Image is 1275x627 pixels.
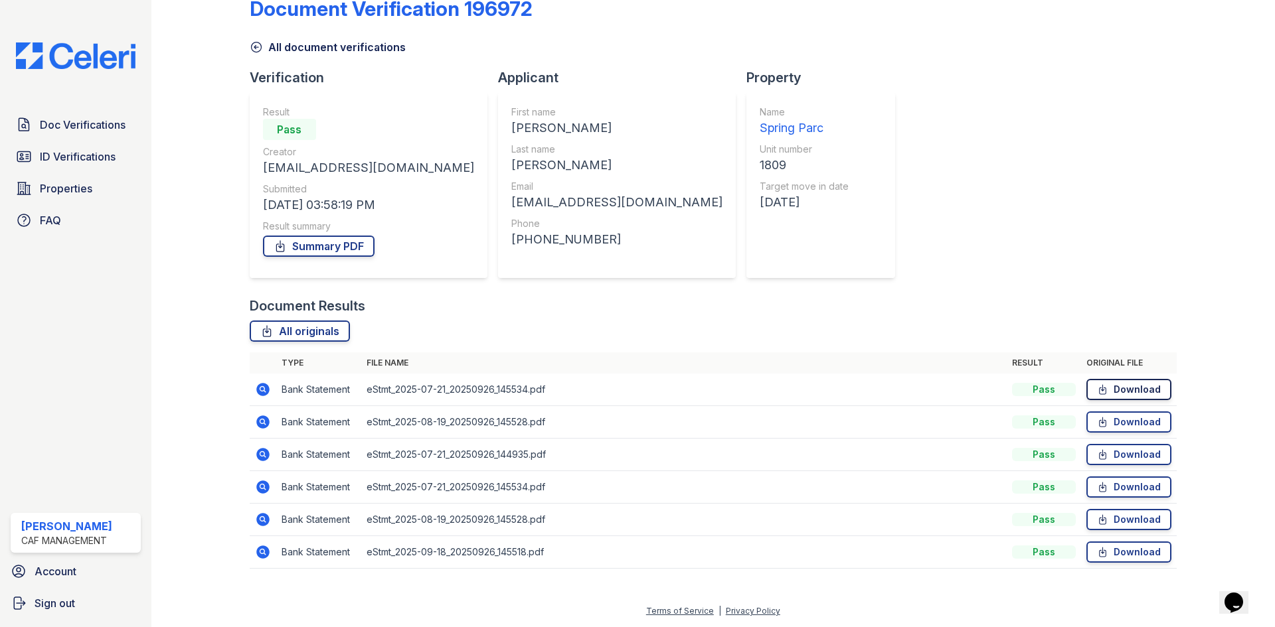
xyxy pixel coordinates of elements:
a: Doc Verifications [11,111,141,138]
div: CAF Management [21,534,112,547]
a: Download [1086,476,1171,498]
th: Original file [1081,352,1177,374]
a: Download [1086,541,1171,563]
td: Bank Statement [276,374,361,406]
a: Sign out [5,590,146,616]
div: Name [760,105,849,119]
th: Result [1007,352,1081,374]
td: Bank Statement [276,406,361,439]
a: Terms of Service [646,606,714,616]
div: Unit number [760,143,849,156]
a: Account [5,558,146,585]
td: eStmt_2025-08-19_20250926_145528.pdf [361,504,1007,536]
div: Pass [1012,513,1076,526]
iframe: chat widget [1219,574,1262,614]
span: ID Verifications [40,149,116,165]
td: Bank Statement [276,504,361,536]
div: Submitted [263,182,474,196]
div: Target move in date [760,180,849,193]
div: [DATE] [760,193,849,212]
th: File name [361,352,1007,374]
div: Pass [1012,545,1076,559]
a: Privacy Policy [726,606,780,616]
div: Pass [1012,448,1076,461]
td: eStmt_2025-07-21_20250926_145534.pdf [361,471,1007,504]
th: Type [276,352,361,374]
a: Properties [11,175,141,202]
div: 1809 [760,156,849,174]
div: Applicant [498,68,746,87]
td: Bank Statement [276,439,361,471]
div: [PERSON_NAME] [21,518,112,534]
td: eStmt_2025-07-21_20250926_144935.pdf [361,439,1007,471]
span: FAQ [40,212,61,228]
div: First name [511,105,722,119]
a: FAQ [11,207,141,234]
div: Pass [1012,480,1076,494]
div: [PERSON_NAME] [511,119,722,137]
div: Result [263,105,474,119]
td: Bank Statement [276,471,361,504]
a: Download [1086,411,1171,433]
div: Pass [1012,383,1076,396]
div: [PHONE_NUMBER] [511,230,722,249]
div: | [719,606,721,616]
a: Download [1086,444,1171,465]
a: All document verifications [250,39,406,55]
div: [DATE] 03:58:19 PM [263,196,474,214]
a: Download [1086,379,1171,400]
div: [EMAIL_ADDRESS][DOMAIN_NAME] [511,193,722,212]
div: Spring Parc [760,119,849,137]
div: Result summary [263,220,474,233]
div: Document Results [250,297,365,315]
a: All originals [250,320,350,342]
a: Name Spring Parc [760,105,849,137]
div: Pass [1012,415,1076,429]
div: Last name [511,143,722,156]
img: CE_Logo_Blue-a8612792a0a2168367f1c8372b55b34899dd931a85d93a1a3d3e32e68fde9ad4.png [5,42,146,69]
td: eStmt_2025-07-21_20250926_145534.pdf [361,374,1007,406]
div: Email [511,180,722,193]
span: Doc Verifications [40,117,126,133]
div: Phone [511,217,722,230]
span: Properties [40,180,92,196]
td: Bank Statement [276,536,361,569]
span: Sign out [35,595,75,611]
td: eStmt_2025-08-19_20250926_145528.pdf [361,406,1007,439]
a: Summary PDF [263,236,375,257]
div: Pass [263,119,316,140]
div: Creator [263,145,474,159]
a: Download [1086,509,1171,530]
div: [EMAIL_ADDRESS][DOMAIN_NAME] [263,159,474,177]
a: ID Verifications [11,143,141,170]
td: eStmt_2025-09-18_20250926_145518.pdf [361,536,1007,569]
div: [PERSON_NAME] [511,156,722,174]
div: Verification [250,68,498,87]
span: Account [35,563,76,579]
div: Property [746,68,906,87]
